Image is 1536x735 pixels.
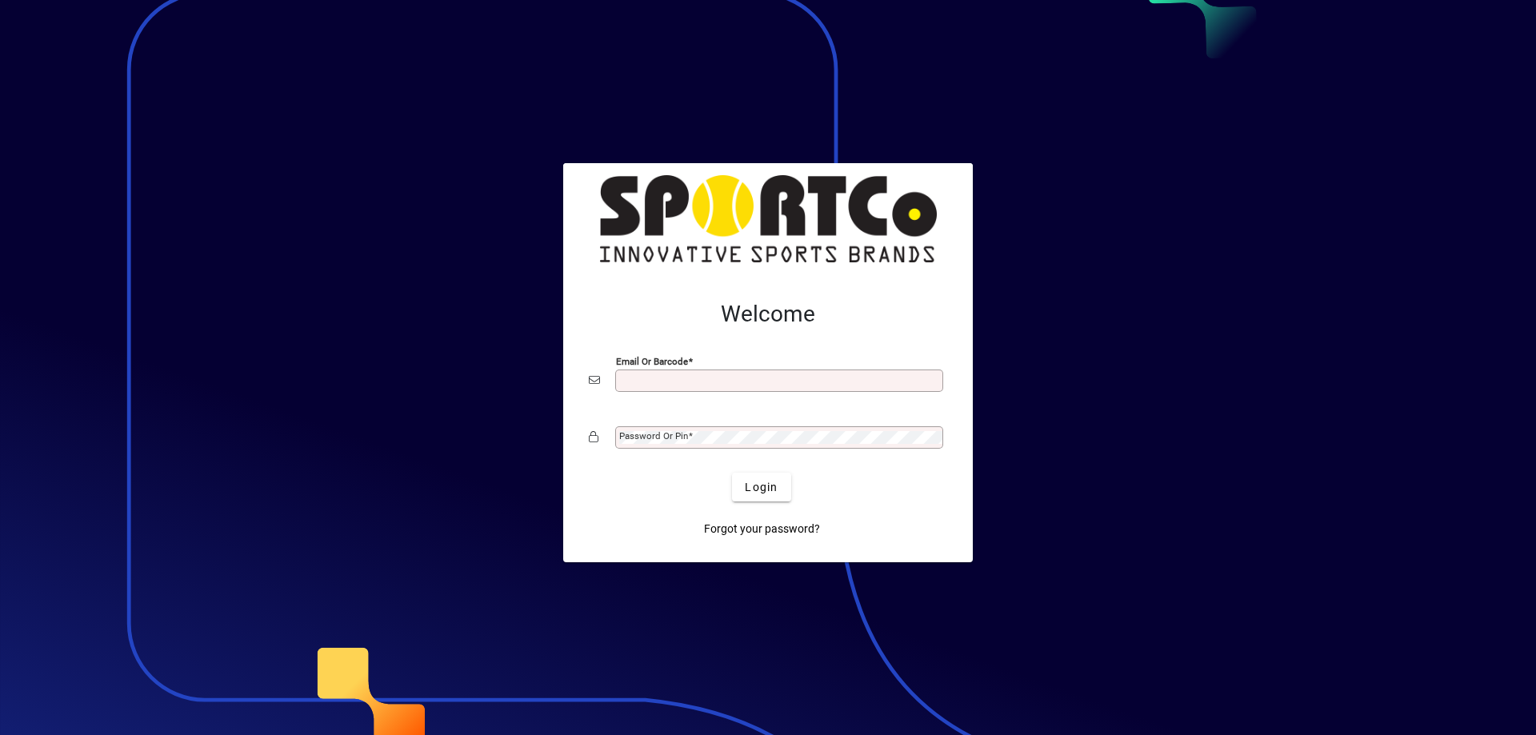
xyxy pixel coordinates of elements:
[698,514,826,543] a: Forgot your password?
[616,356,688,367] mat-label: Email or Barcode
[589,301,947,328] h2: Welcome
[745,479,778,496] span: Login
[732,473,790,501] button: Login
[619,430,688,441] mat-label: Password or Pin
[704,521,820,537] span: Forgot your password?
